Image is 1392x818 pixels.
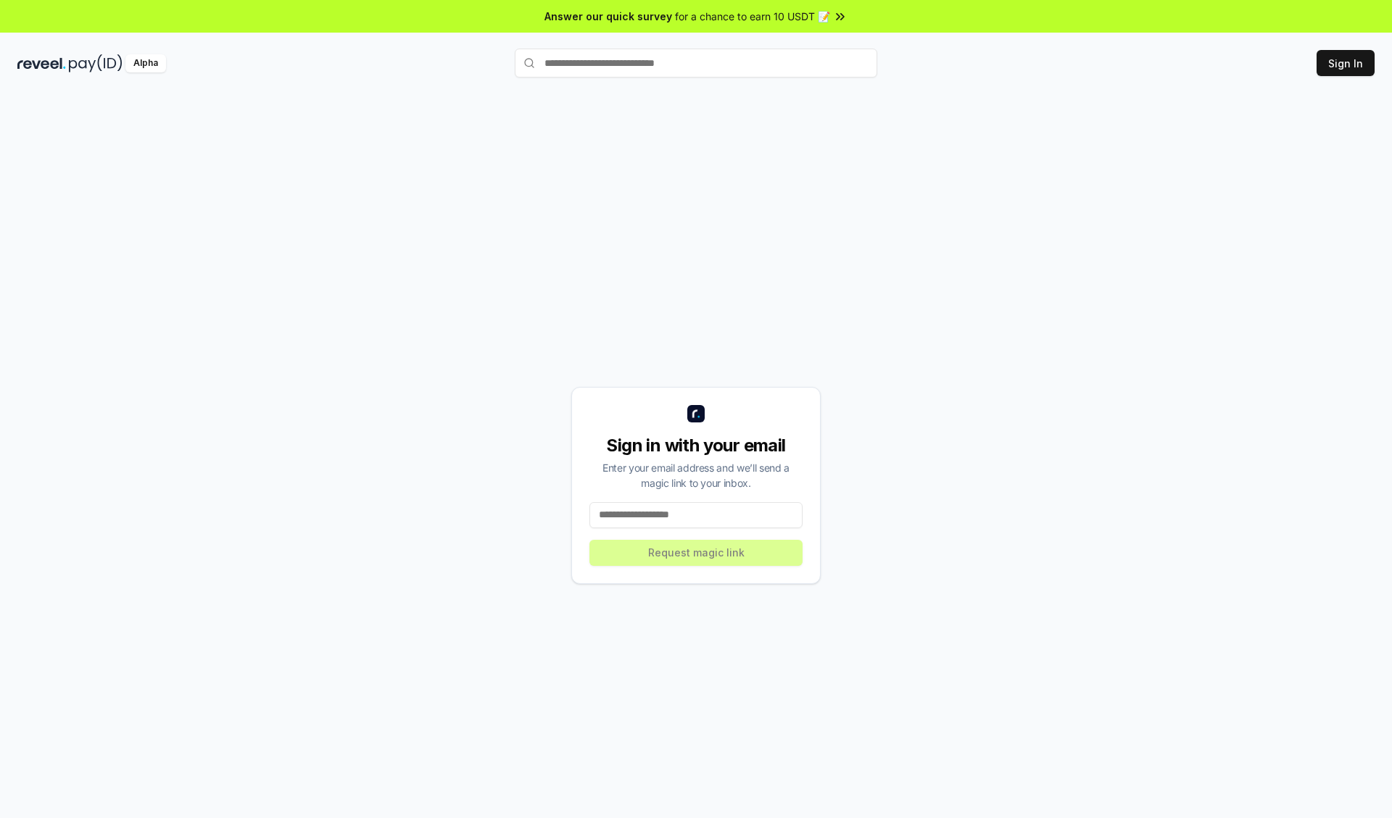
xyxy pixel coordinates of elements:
span: for a chance to earn 10 USDT 📝 [675,9,830,24]
span: Answer our quick survey [544,9,672,24]
div: Enter your email address and we’ll send a magic link to your inbox. [589,460,803,491]
div: Sign in with your email [589,434,803,457]
img: pay_id [69,54,123,72]
img: logo_small [687,405,705,422]
button: Sign In [1317,50,1375,76]
img: reveel_dark [17,54,66,72]
div: Alpha [125,54,166,72]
